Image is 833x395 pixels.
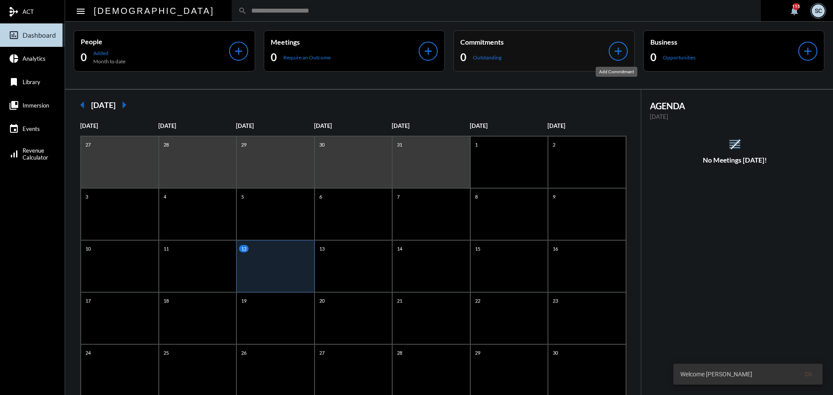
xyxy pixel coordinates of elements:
[9,77,19,87] mat-icon: bookmark
[161,141,171,148] p: 28
[317,245,327,252] p: 13
[83,193,90,200] p: 3
[161,193,168,200] p: 4
[83,297,93,304] p: 17
[551,245,560,252] p: 16
[422,45,434,57] mat-icon: add
[728,137,742,151] mat-icon: reorder
[317,193,324,200] p: 6
[9,30,19,40] mat-icon: insert_chart_outlined
[239,297,249,304] p: 19
[23,8,34,15] span: ACT
[9,100,19,111] mat-icon: collections_bookmark
[798,366,819,382] button: Ok
[271,38,419,46] p: Meetings
[395,245,404,252] p: 14
[23,55,46,62] span: Analytics
[551,193,558,200] p: 9
[551,349,560,356] p: 30
[551,297,560,304] p: 23
[83,141,93,148] p: 27
[596,67,637,77] div: Add Commitment
[271,50,277,64] h2: 0
[23,31,56,39] span: Dashboard
[94,4,214,18] h2: [DEMOGRAPHIC_DATA]
[473,141,480,148] p: 1
[23,147,48,161] span: Revenue Calculator
[650,101,820,111] h2: AGENDA
[392,122,470,129] p: [DATE]
[161,297,171,304] p: 18
[80,122,158,129] p: [DATE]
[23,125,40,132] span: Events
[239,245,249,252] p: 12
[470,122,548,129] p: [DATE]
[650,113,820,120] p: [DATE]
[239,141,249,148] p: 29
[9,124,19,134] mat-icon: event
[74,96,91,114] mat-icon: arrow_left
[236,122,314,129] p: [DATE]
[650,50,656,64] h2: 0
[9,7,19,17] mat-icon: mediation
[115,96,133,114] mat-icon: arrow_right
[473,349,482,356] p: 29
[473,245,482,252] p: 15
[158,122,236,129] p: [DATE]
[75,6,86,16] mat-icon: Side nav toggle icon
[239,193,246,200] p: 5
[473,54,502,61] p: Outstanding
[548,122,626,129] p: [DATE]
[802,45,814,57] mat-icon: add
[238,7,247,15] mat-icon: search
[83,245,93,252] p: 10
[83,349,93,356] p: 24
[93,58,125,65] p: Month to date
[161,245,171,252] p: 11
[9,149,19,159] mat-icon: signal_cellular_alt
[612,45,624,57] mat-icon: add
[395,349,404,356] p: 28
[72,2,89,20] button: Toggle sidenav
[551,141,558,148] p: 2
[473,193,480,200] p: 8
[239,349,249,356] p: 26
[317,349,327,356] p: 27
[663,54,695,61] p: Opportunities
[460,38,609,46] p: Commitments
[812,4,825,17] div: SC
[9,53,19,64] mat-icon: pie_chart
[650,38,799,46] p: Business
[81,37,229,46] p: People
[161,349,171,356] p: 25
[91,100,115,110] h2: [DATE]
[317,141,327,148] p: 30
[789,6,800,16] mat-icon: notifications
[680,370,752,379] span: Welcome [PERSON_NAME]
[81,50,87,64] h2: 0
[641,156,829,164] h5: No Meetings [DATE]!
[317,297,327,304] p: 20
[93,50,125,56] p: Added
[805,371,812,378] span: Ok
[473,297,482,304] p: 22
[314,122,392,129] p: [DATE]
[283,54,331,61] p: Require an Outcome
[460,50,466,64] h2: 0
[793,3,800,10] div: 115
[23,78,40,85] span: Library
[395,141,404,148] p: 31
[395,193,402,200] p: 7
[233,45,245,57] mat-icon: add
[23,102,49,109] span: Immersion
[395,297,404,304] p: 21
